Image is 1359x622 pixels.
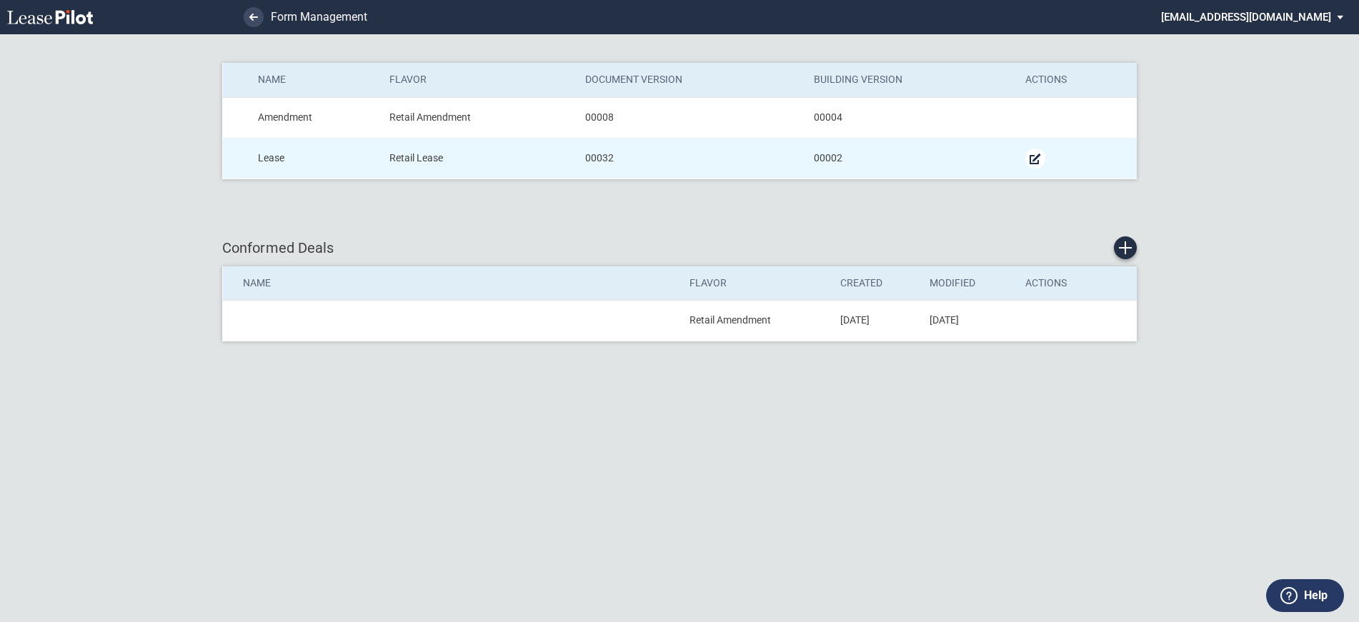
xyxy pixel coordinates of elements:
[575,138,804,179] td: 00032
[830,266,920,301] th: Created
[379,138,576,179] td: Retail Lease
[1015,266,1137,301] th: Actions
[1114,236,1137,259] a: Create new conformed deal
[920,266,1015,301] th: Modified
[679,266,830,301] th: Flavor
[379,63,576,97] th: Flavor
[1304,586,1328,605] label: Help
[920,301,1015,341] td: [DATE]
[223,266,679,301] th: Name
[804,63,1015,97] th: Building Version
[804,97,1015,138] td: 00004
[575,63,804,97] th: Document Version
[257,63,379,97] th: Name
[1266,579,1344,612] button: Help
[257,97,379,138] td: Amendment
[1015,63,1137,97] th: Actions
[679,301,830,341] td: Retail Amendment
[1025,149,1045,169] a: Manage Form
[1027,150,1044,167] md-icon: Manage Form
[222,236,1137,259] div: Conformed Deals
[379,97,576,138] td: Retail Amendment
[257,138,379,179] td: Lease
[575,97,804,138] td: 00008
[830,301,920,341] td: [DATE]
[804,138,1015,179] td: 00002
